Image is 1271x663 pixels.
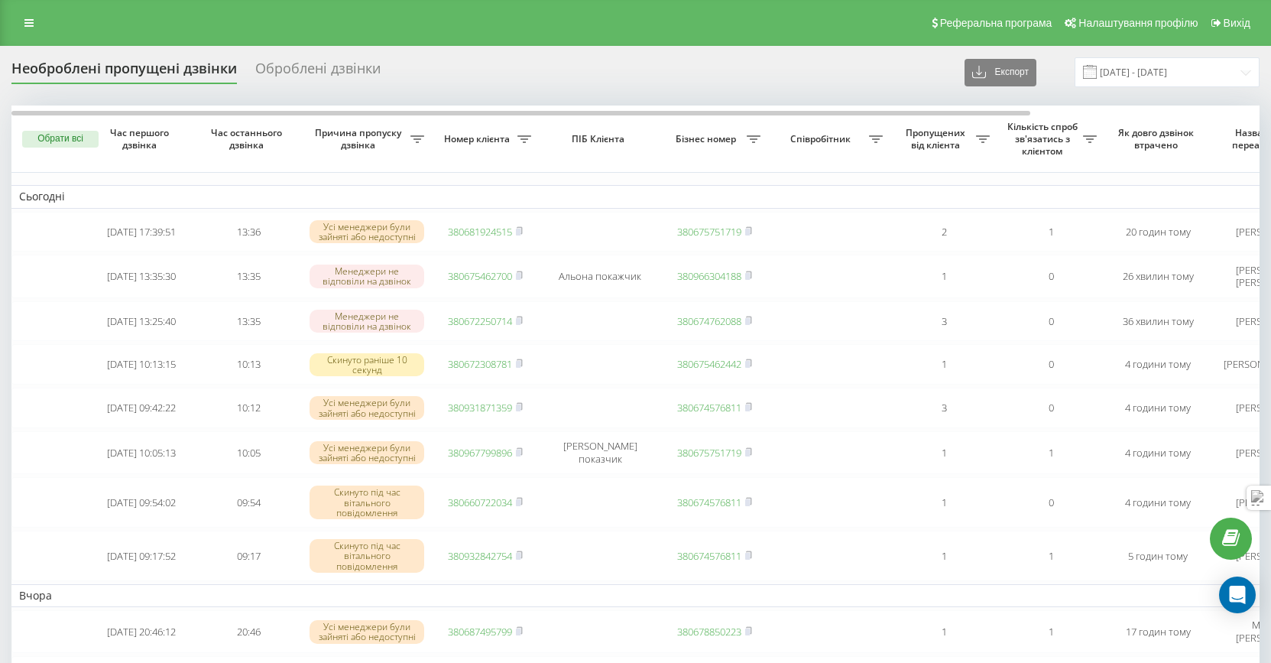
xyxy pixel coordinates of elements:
span: ПІБ Клієнта [552,133,648,145]
a: 380931871359 [448,401,512,414]
td: 10:13 [195,344,302,385]
span: Час першого дзвінка [100,127,183,151]
div: Усі менеджери були зайняті або недоступні [310,220,424,243]
td: 13:36 [195,212,302,252]
td: 20:46 [195,610,302,653]
div: Оброблені дзвінки [255,60,381,84]
div: Менеджери не відповіли на дзвінок [310,265,424,288]
a: 380674576811 [677,401,741,414]
a: 380675462700 [448,269,512,283]
span: Час останнього дзвінка [207,127,290,151]
td: [PERSON_NAME] показчик [539,431,661,474]
td: 17 годин тому [1104,610,1211,653]
div: Open Intercom Messenger [1219,577,1256,613]
td: [DATE] 09:54:02 [88,477,195,528]
a: 380932842754 [448,549,512,563]
a: 380678850223 [677,625,741,639]
a: 380674762088 [677,314,741,328]
td: 4 години тому [1104,477,1211,528]
td: [DATE] 20:46:12 [88,610,195,653]
td: 0 [997,388,1104,428]
div: Скинуто під час вітального повідомлення [310,539,424,573]
td: 10:12 [195,388,302,428]
td: 1 [997,610,1104,653]
div: Скинуто раніше 10 секунд [310,353,424,376]
span: Як довго дзвінок втрачено [1117,127,1199,151]
div: Усі менеджери були зайняті або недоступні [310,620,424,643]
td: 3 [890,388,997,428]
span: Бізнес номер [669,133,747,145]
td: 1 [890,477,997,528]
span: Вихід [1224,17,1250,29]
button: Обрати всі [22,131,99,148]
td: [DATE] 17:39:51 [88,212,195,252]
td: 5 годин тому [1104,531,1211,581]
td: 2 [890,212,997,252]
td: 26 хвилин тому [1104,255,1211,297]
td: Альона покажчик [539,255,661,297]
td: 1 [890,531,997,581]
span: Пропущених від клієнта [898,127,976,151]
td: 1 [890,610,997,653]
a: 380674576811 [677,549,741,563]
a: 380681924515 [448,225,512,239]
td: 3 [890,301,997,342]
a: 380674576811 [677,496,741,509]
div: Усі менеджери були зайняті або недоступні [310,441,424,464]
td: 36 хвилин тому [1104,301,1211,342]
td: 4 години тому [1104,431,1211,474]
td: 0 [997,301,1104,342]
div: Усі менеджери були зайняті або недоступні [310,396,424,419]
td: 0 [997,477,1104,528]
td: 10:05 [195,431,302,474]
td: 13:35 [195,255,302,297]
td: 0 [997,344,1104,385]
span: Реферальна програма [940,17,1052,29]
span: Номер клієнта [439,133,517,145]
td: 1 [997,531,1104,581]
button: Експорт [965,59,1036,86]
span: Співробітник [776,133,869,145]
td: 1 [997,431,1104,474]
td: 1 [890,344,997,385]
a: 380675751719 [677,446,741,460]
span: Причина пропуску дзвінка [310,127,410,151]
td: [DATE] 10:13:15 [88,344,195,385]
span: Налаштування профілю [1078,17,1198,29]
td: 09:17 [195,531,302,581]
a: 380967799896 [448,446,512,460]
td: 4 години тому [1104,344,1211,385]
td: 13:35 [195,301,302,342]
td: [DATE] 09:17:52 [88,531,195,581]
td: [DATE] 10:05:13 [88,431,195,474]
a: 380660722034 [448,496,512,509]
a: 380672308781 [448,357,512,371]
td: 0 [997,255,1104,297]
div: Необроблені пропущені дзвінки [11,60,237,84]
span: Кількість спроб зв'язатись з клієнтом [1005,121,1083,157]
a: 380966304188 [677,269,741,283]
td: 09:54 [195,477,302,528]
td: [DATE] 09:42:22 [88,388,195,428]
div: Менеджери не відповіли на дзвінок [310,310,424,333]
td: [DATE] 13:25:40 [88,301,195,342]
td: 1 [997,212,1104,252]
a: 380687495799 [448,625,512,639]
td: [DATE] 13:35:30 [88,255,195,297]
td: 1 [890,431,997,474]
a: 380675751719 [677,225,741,239]
td: 1 [890,255,997,297]
td: 20 годин тому [1104,212,1211,252]
td: 4 години тому [1104,388,1211,428]
a: 380672250714 [448,314,512,328]
a: 380675462442 [677,357,741,371]
div: Скинуто під час вітального повідомлення [310,486,424,519]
